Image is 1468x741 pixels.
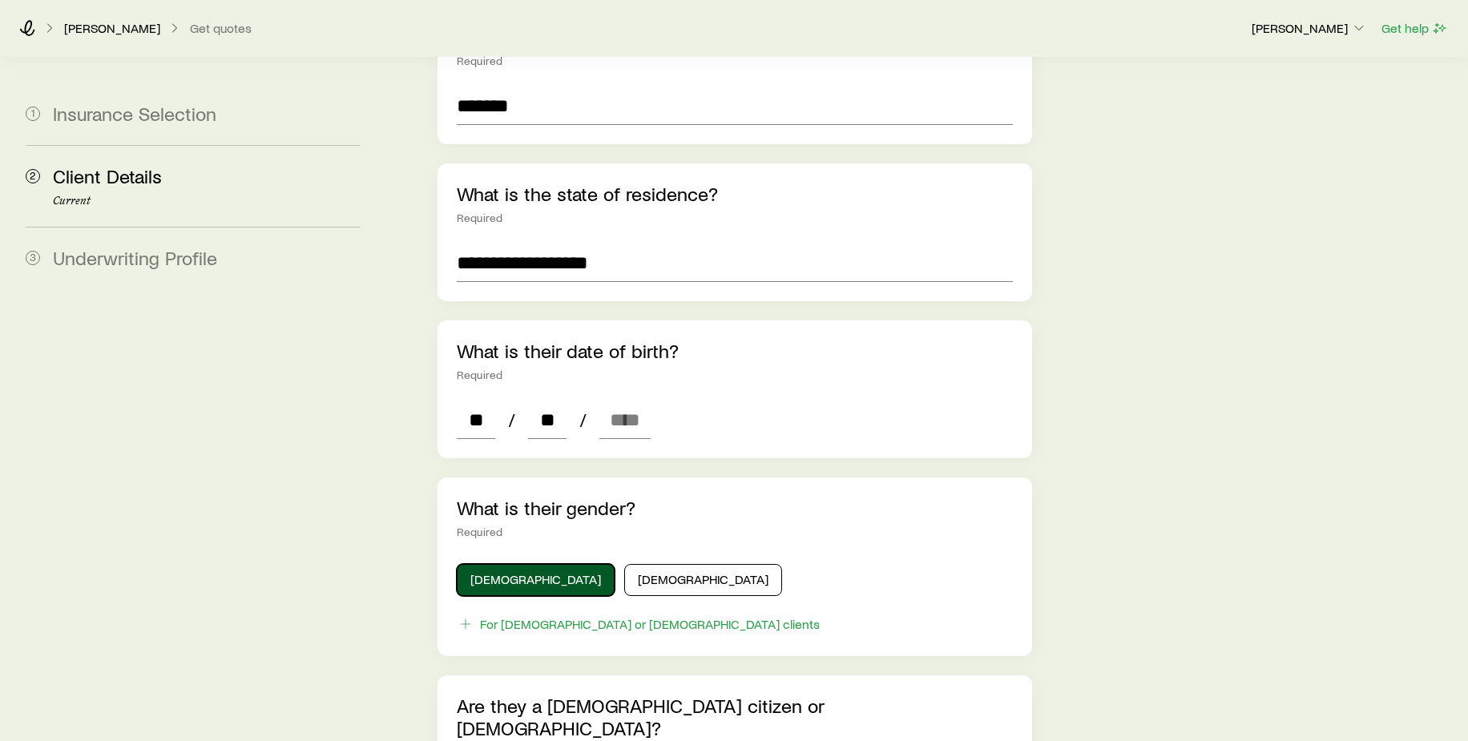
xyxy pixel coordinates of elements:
p: [PERSON_NAME] [64,20,160,36]
p: Are they a [DEMOGRAPHIC_DATA] citizen or [DEMOGRAPHIC_DATA]? [457,695,1013,739]
span: 1 [26,107,40,121]
p: What is their date of birth? [457,340,1013,362]
div: Required [457,526,1013,538]
span: Client Details [53,164,162,187]
span: Insurance Selection [53,102,216,125]
span: 3 [26,251,40,265]
p: [PERSON_NAME] [1252,20,1367,36]
span: / [573,409,593,431]
div: Required [457,368,1013,381]
div: Required [457,211,1013,224]
p: Current [53,195,361,207]
button: [DEMOGRAPHIC_DATA] [624,564,782,596]
button: For [DEMOGRAPHIC_DATA] or [DEMOGRAPHIC_DATA] clients [457,615,821,634]
button: [PERSON_NAME] [1251,19,1368,38]
button: [DEMOGRAPHIC_DATA] [457,564,615,596]
span: 2 [26,169,40,183]
span: / [502,409,522,431]
div: For [DEMOGRAPHIC_DATA] or [DEMOGRAPHIC_DATA] clients [480,616,820,632]
div: Required [457,54,1013,67]
span: Underwriting Profile [53,246,217,269]
button: Get quotes [189,21,252,36]
button: Get help [1381,19,1449,38]
p: What is the state of residence? [457,183,1013,205]
p: What is their gender? [457,497,1013,519]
